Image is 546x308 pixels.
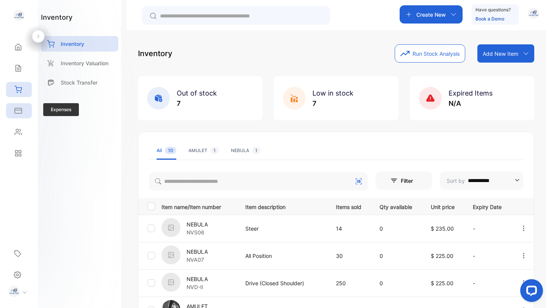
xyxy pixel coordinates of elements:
p: Inventory [61,40,84,48]
p: NVD-II [187,283,208,291]
p: NEBULA [187,248,208,256]
p: Unit price [431,201,457,211]
p: 0 [380,279,415,287]
p: NVA07 [187,256,208,264]
div: AMULET [188,147,219,154]
span: $ 235.00 [431,225,454,232]
p: Steer [245,225,320,233]
span: Out of stock [177,89,217,97]
img: item [162,218,180,237]
p: Inventory [138,48,172,59]
img: item [162,273,180,292]
iframe: LiveChat chat widget [514,276,546,308]
span: Expenses [43,103,79,116]
p: N/A [449,98,493,108]
p: NEBULA [187,275,208,283]
button: Sort by [440,171,523,190]
button: Create New [400,5,463,24]
span: 1 [210,147,219,154]
a: Book a Demo [475,16,504,22]
a: Stock Transfer [41,75,118,90]
span: Expired Items [449,89,493,97]
span: Low in stock [312,89,353,97]
h1: inventory [41,12,72,22]
span: $ 225.00 [431,280,453,286]
p: 7 [177,98,217,108]
p: - [473,225,505,233]
span: 10 [165,147,176,154]
p: 30 [336,252,364,260]
p: Sort by [447,177,465,185]
button: Run Stock Analysis [395,44,465,63]
img: logo [13,10,25,21]
p: Item description [245,201,320,211]
div: All [157,147,176,154]
p: NEBULA [187,220,208,228]
p: Drive (Closed Shoulder) [245,279,320,287]
img: item [162,245,180,264]
p: Items sold [336,201,364,211]
p: - [473,252,505,260]
p: Add New Item [483,50,518,58]
a: Inventory Valuation [41,55,118,71]
p: Expiry Date [473,201,505,211]
p: Stock Transfer [61,79,97,86]
p: 7 [312,98,353,108]
p: 0 [380,225,415,233]
span: 1 [252,147,260,154]
img: profile [8,286,20,297]
p: Inventory Valuation [61,59,108,67]
p: Have questions? [475,6,511,14]
button: avatar [528,5,539,24]
a: Inventory [41,36,118,52]
p: 14 [336,225,364,233]
div: NEBULA [231,147,260,154]
img: avatar [528,8,539,19]
p: NVS06 [187,228,208,236]
p: 0 [380,252,415,260]
p: All Position [245,252,320,260]
p: Create New [416,11,446,19]
p: 250 [336,279,364,287]
p: Qty available [380,201,415,211]
span: $ 225.00 [431,253,453,259]
p: Item name/Item number [162,201,236,211]
p: - [473,279,505,287]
